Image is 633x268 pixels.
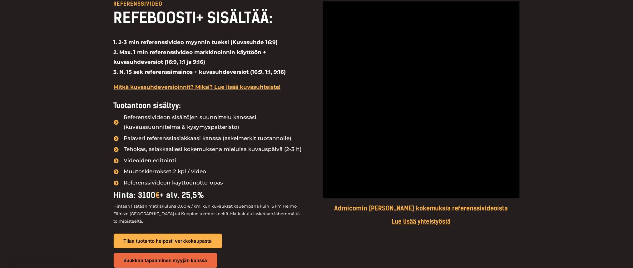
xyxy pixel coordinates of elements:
span: Referenssivideon sisältöjen suunnittelu kanssasi (kuvaussuunnitelma & kysymyspatteristo) [122,113,310,132]
p: Hintaan lisätään matkakuluna 0,60 € / km, kun kuvaukset kauempana kuin 15 km Heimo Filmsin [GEOGR... [114,202,310,225]
h4: Tuotantoon sisältyy: [114,101,310,110]
h2: REFEBOOSTI+ SISÄLTÄÄ: [114,8,310,28]
a: Buukkaa tapaaminen myyjän kanssa [114,253,217,268]
strong: 1. 2-3 min referenssivideo myynnin tueksi (Kuvasuhde 16:9) 2. Max. 1 min referenssivideo markkino... [114,39,286,75]
span: Videoiden editointi [122,156,176,166]
span: Palaveri referenssiasiakkaasi kanssa (askelmerkit tuotannolle) [122,134,292,144]
span: € [156,190,160,200]
span: Referenssivideon käyttöönotto-opas [122,178,223,188]
a: Lue lisää yhteistyöstä [392,218,451,225]
span: Muutoskierrokset 2 kpl / video [122,167,206,177]
a: Mitkä kuvasuhdeversioinnit? Miksi? Lue lisää kuvasuhteista! [114,84,281,90]
iframe: vimeo-videosoitin [323,1,520,198]
a: Tilaa tuotanto helposti verkkokaupasta [114,234,222,248]
h5: Admicomin [PERSON_NAME] kokemuksia referenssivideoista [323,205,520,212]
div: Hinta: 3100 + alv. 25,5% [114,188,310,202]
span: Tilaa tuotanto helposti verkkokaupasta [124,239,212,243]
span: Tehokas, asiakkaallesi kokemuksena mieluisa kuvauspäivä (2-3 h) [122,144,302,154]
span: Buukkaa tapaaminen myyjän kanssa [124,258,207,263]
p: Referenssivideo [114,1,310,7]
